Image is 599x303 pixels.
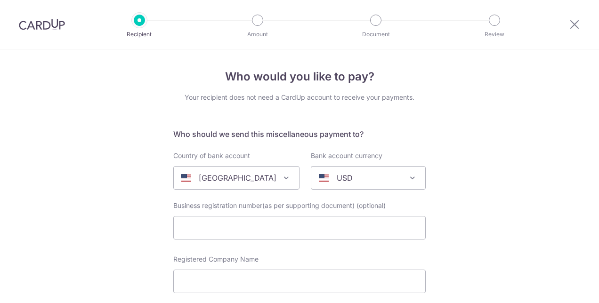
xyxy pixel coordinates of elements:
[311,151,382,160] label: Bank account currency
[173,255,259,263] span: Registered Company Name
[223,30,292,39] p: Amount
[173,68,426,85] h4: Who would you like to pay?
[337,172,353,183] p: USD
[173,201,355,209] span: Business registration number(as per supporting document)
[311,167,425,189] span: USD
[19,19,65,30] img: CardUp
[173,151,250,160] label: Country of bank account
[174,167,299,189] span: United States
[173,128,426,140] h5: Who should we send this miscellaneous payment to?
[356,201,386,210] span: (optional)
[199,172,276,183] p: [GEOGRAPHIC_DATA]
[341,30,411,39] p: Document
[173,93,426,102] div: Your recipient does not need a CardUp account to receive your payments.
[460,30,529,39] p: Review
[173,166,299,190] span: United States
[105,30,174,39] p: Recipient
[311,166,426,190] span: USD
